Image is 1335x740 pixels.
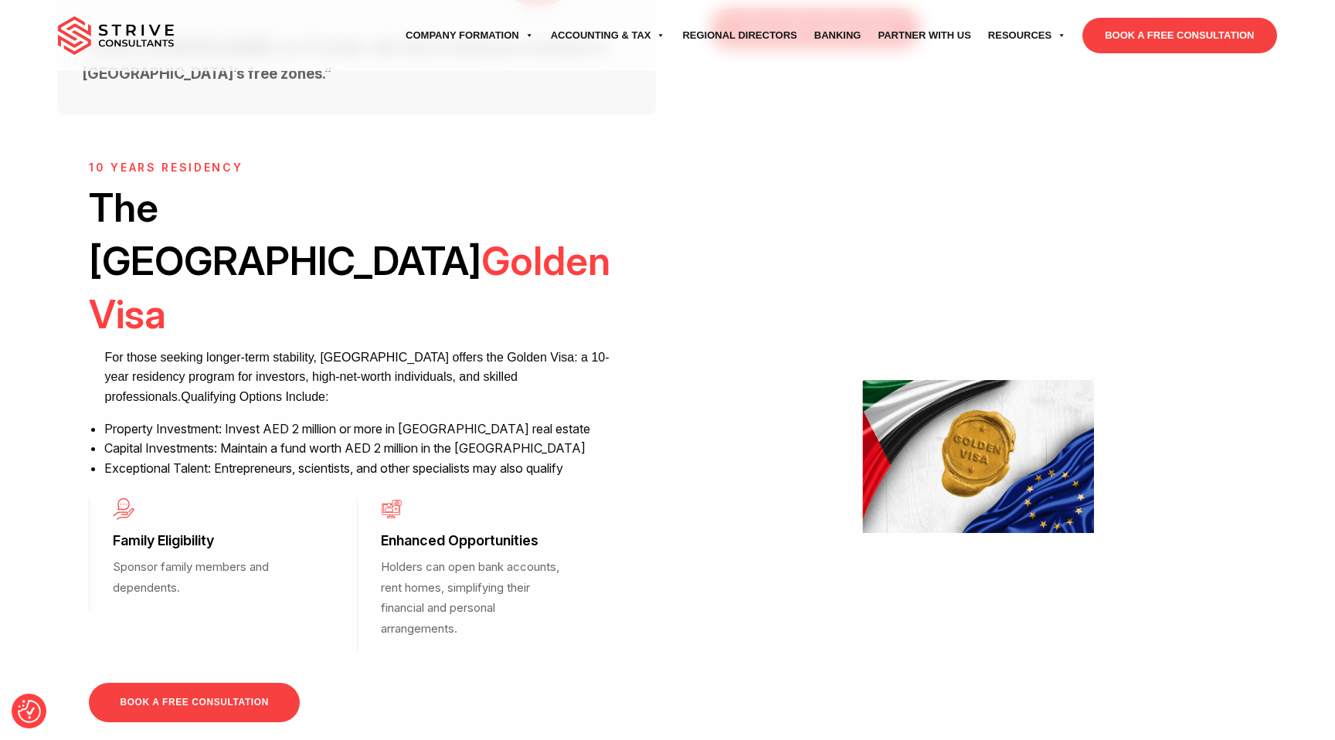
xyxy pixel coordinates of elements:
[1082,18,1276,53] a: BOOK A FREE CONSULTATION
[89,161,625,175] h6: 10 Years Residency
[18,700,41,723] button: Consent Preferences
[104,419,625,440] li: Property Investment: Invest AED 2 million or more in [GEOGRAPHIC_DATA] real estate
[104,439,625,459] li: Capital Investments: Maintain a fund worth AED 2 million in the [GEOGRAPHIC_DATA]
[89,683,299,722] a: BOOK A FREE CONSULTATION
[381,531,571,550] h3: Enhanced Opportunities
[58,16,174,55] img: main-logo.svg
[674,14,805,57] a: Regional Directors
[89,181,625,341] h2: The [GEOGRAPHIC_DATA]
[869,14,979,57] a: Partner with Us
[397,14,542,57] a: Company Formation
[542,14,674,57] a: Accounting & Tax
[113,557,303,598] p: Sponsor family members and dependents.
[104,459,625,479] li: Exceptional Talent: Entrepreneurs, scientists, and other specialists may also qualify
[18,700,41,723] img: Revisit consent button
[113,531,303,550] h3: Family Eligibility
[104,348,625,479] ul: For those seeking longer-term stability, [GEOGRAPHIC_DATA] offers the Golden Visa: a 10-year resi...
[806,14,870,57] a: Banking
[980,14,1075,57] a: Resources
[381,557,571,640] p: Holders can open bank accounts, rent homes, simplifying their financial and personal arrangements.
